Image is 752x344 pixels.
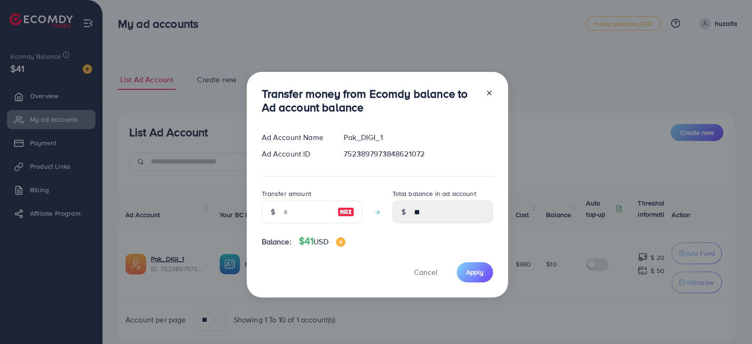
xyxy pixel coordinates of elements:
div: Ad Account Name [254,132,337,143]
button: Cancel [402,262,449,282]
label: Total balance in ad account [392,189,476,198]
span: USD [313,236,328,247]
label: Transfer amount [262,189,311,198]
div: Pak_DIGI_1 [336,132,500,143]
img: image [336,237,345,247]
span: Balance: [262,236,291,247]
img: image [337,206,354,218]
button: Apply [457,262,493,282]
h3: Transfer money from Ecomdy balance to Ad account balance [262,87,478,114]
iframe: Chat [712,302,745,337]
div: Ad Account ID [254,149,337,159]
div: 7523897973848621072 [336,149,500,159]
span: Cancel [414,267,438,277]
span: Apply [466,267,484,277]
h4: $41 [299,235,345,247]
